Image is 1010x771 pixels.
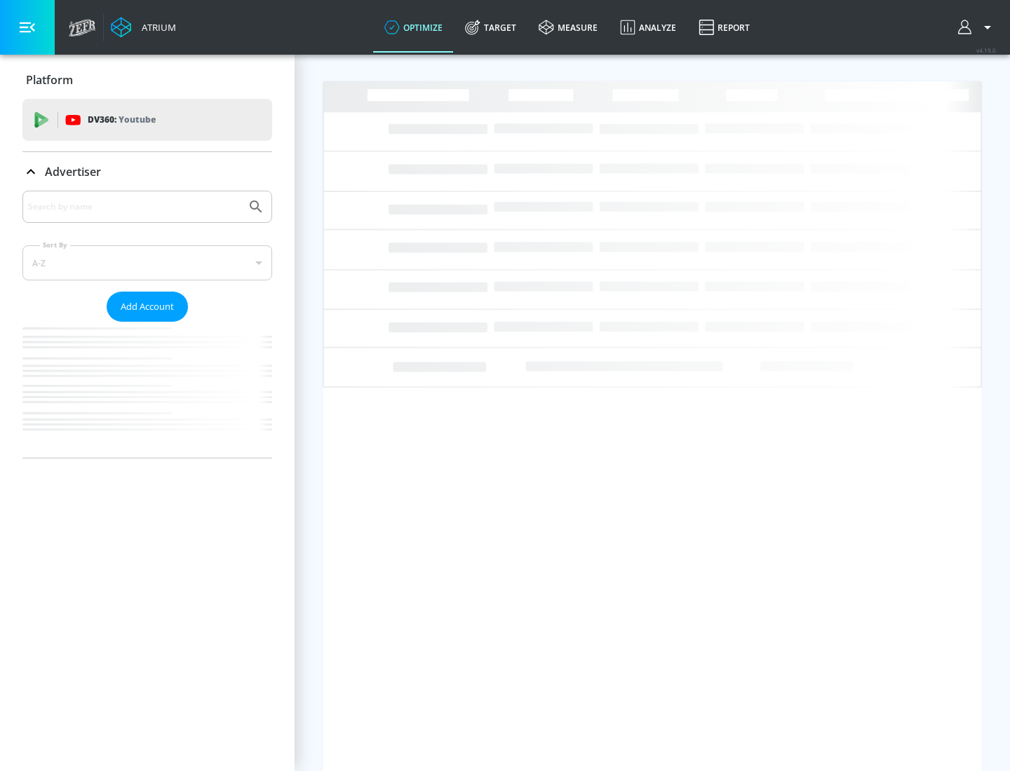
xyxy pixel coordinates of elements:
div: Platform [22,60,272,100]
p: Youtube [119,112,156,127]
div: Advertiser [22,152,272,191]
input: Search by name [28,198,241,216]
p: DV360: [88,112,156,128]
div: DV360: Youtube [22,99,272,141]
nav: list of Advertiser [22,322,272,458]
p: Platform [26,72,73,88]
span: Add Account [121,299,174,315]
a: measure [527,2,609,53]
a: Analyze [609,2,687,53]
p: Advertiser [45,164,101,179]
label: Sort By [40,240,70,250]
div: A-Z [22,245,272,280]
a: Atrium [111,17,176,38]
div: Advertiser [22,191,272,458]
a: Target [454,2,527,53]
a: optimize [373,2,454,53]
button: Add Account [107,292,188,322]
span: v 4.19.0 [976,46,996,54]
div: Atrium [136,21,176,34]
a: Report [687,2,761,53]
